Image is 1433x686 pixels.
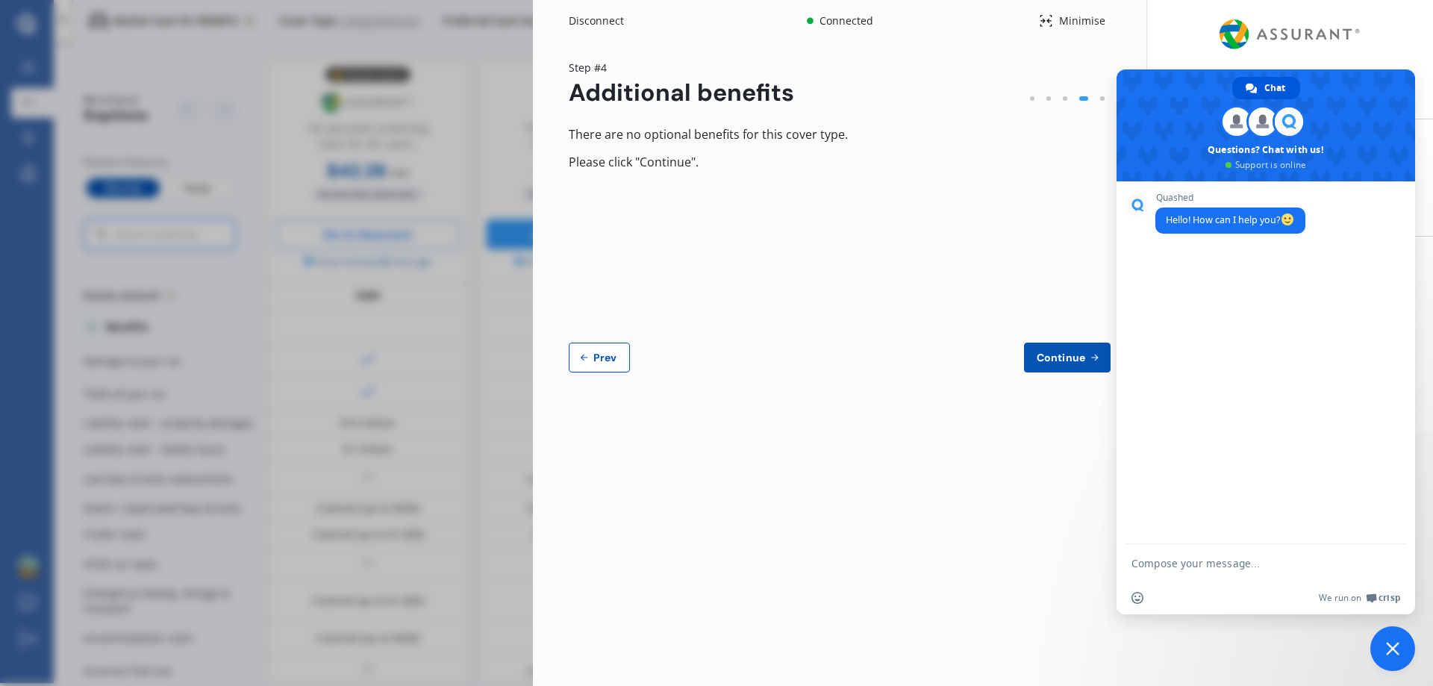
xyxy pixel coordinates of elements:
textarea: Compose your message... [1131,557,1367,570]
div: Additional benefits [569,79,794,107]
span: Continue [1034,352,1088,364]
div: There are no optional benefits for this cover type. [569,125,1111,145]
button: Prev [569,343,630,372]
div: Step # 4 [569,60,794,75]
div: Connected [817,13,875,28]
span: Chat [1264,77,1285,99]
span: Crisp [1379,592,1400,604]
div: Please click "Continue". [569,152,1111,172]
span: Quashed [1155,193,1305,203]
div: Close chat [1370,626,1415,671]
a: We run onCrisp [1319,592,1400,604]
img: Assurant.png [1215,6,1365,63]
span: Insert an emoji [1131,592,1143,604]
span: We run on [1319,592,1361,604]
div: Minimise [1053,13,1111,28]
div: Chat [1232,77,1300,99]
button: Continue [1024,343,1111,372]
div: Disconnect [569,13,640,28]
span: Hello! How can I help you? [1166,213,1295,226]
span: Prev [590,352,620,364]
